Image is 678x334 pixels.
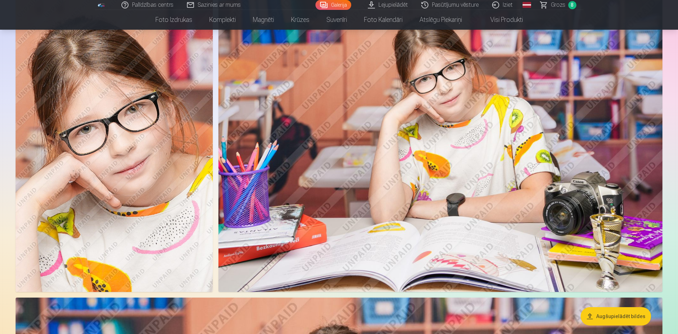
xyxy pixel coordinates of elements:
[98,3,106,7] img: /fa1
[471,10,531,30] a: Visi produkti
[283,10,318,30] a: Krūzes
[355,10,411,30] a: Foto kalendāri
[244,10,283,30] a: Magnēti
[581,307,651,326] button: Augšupielādēt bildes
[411,10,471,30] a: Atslēgu piekariņi
[318,10,355,30] a: Suvenīri
[551,1,565,9] span: Grozs
[201,10,244,30] a: Komplekti
[147,10,201,30] a: Foto izdrukas
[568,1,576,9] span: 8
